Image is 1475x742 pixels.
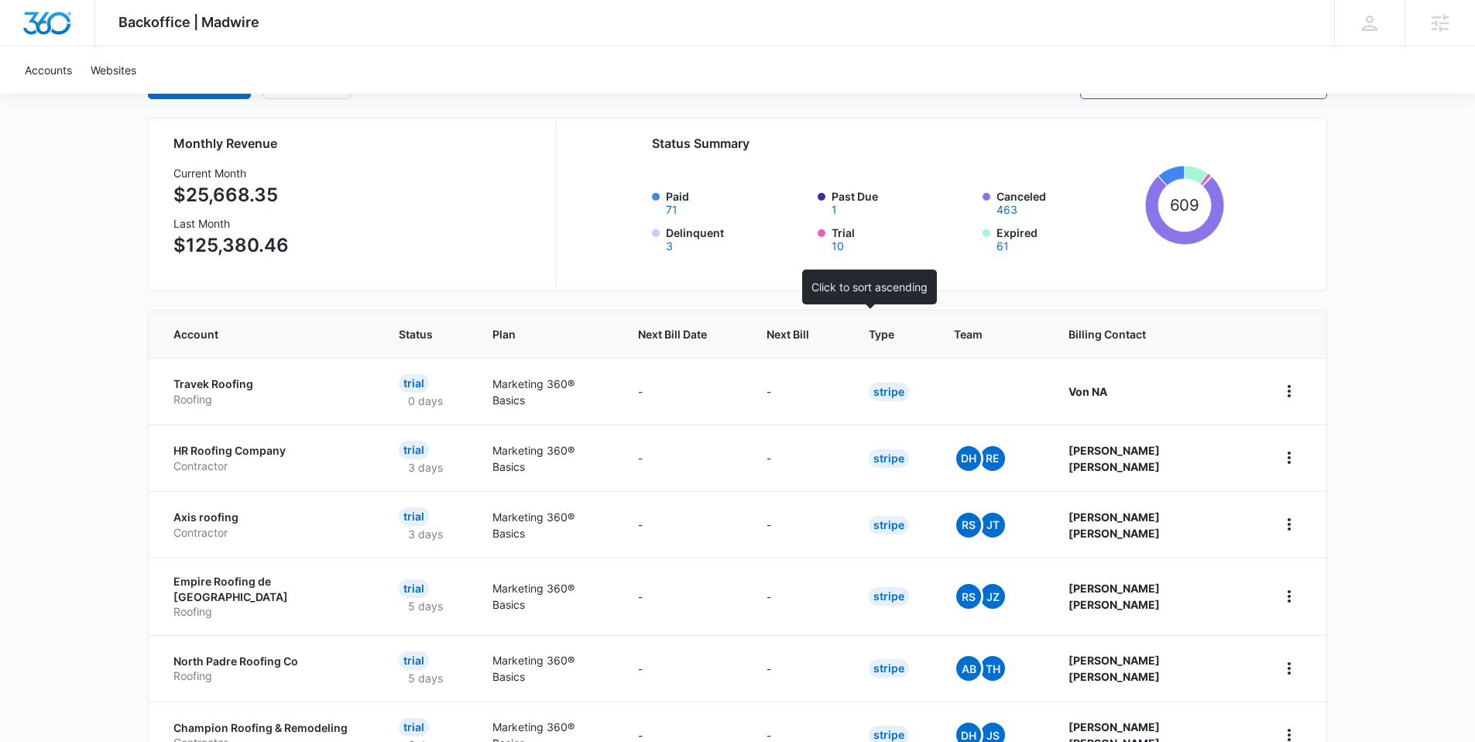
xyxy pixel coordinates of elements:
p: 5 days [399,670,452,686]
div: Trial [399,718,429,737]
button: Past Due [832,204,837,215]
div: Stripe [869,587,909,606]
button: Delinquent [666,241,673,252]
td: - [748,635,850,702]
p: North Padre Roofing Co [173,654,362,669]
span: Backoffice | Madwire [118,14,259,30]
button: home [1277,584,1302,609]
span: Status [399,326,434,342]
div: Stripe [869,383,909,401]
div: Trial [399,507,429,526]
td: - [619,491,748,558]
span: RS [956,584,981,609]
label: Past Due [832,188,974,215]
p: 0 days [399,393,452,409]
td: - [748,491,850,558]
h2: Monthly Revenue [173,134,537,153]
div: Trial [399,441,429,459]
p: Empire Roofing de [GEOGRAPHIC_DATA] [173,574,362,604]
span: Type [869,326,894,342]
span: DH [956,446,981,471]
p: Contractor [173,525,362,541]
strong: Von NA [1069,385,1107,398]
strong: [PERSON_NAME] [PERSON_NAME] [1069,444,1160,473]
td: - [748,358,850,424]
div: Trial [399,651,429,670]
p: Marketing 360® Basics [492,580,601,613]
strong: [PERSON_NAME] [PERSON_NAME] [1069,582,1160,611]
div: Stripe [869,449,909,468]
span: Team [954,326,1009,342]
h3: Last Month [173,215,289,232]
span: TH [980,656,1005,681]
span: AB [956,656,981,681]
td: - [619,424,748,491]
label: Delinquent [666,225,808,252]
button: home [1277,656,1302,681]
a: Travek RoofingRoofing [173,376,362,407]
p: Travek Roofing [173,376,362,392]
span: Account [173,326,339,342]
strong: [PERSON_NAME] [PERSON_NAME] [1069,654,1160,683]
span: Next Bill Date [638,326,707,342]
p: $25,668.35 [173,181,289,209]
label: Canceled [996,188,1139,215]
span: Billing Contact [1069,326,1240,342]
p: Roofing [173,392,362,407]
h3: Current Month [173,165,289,181]
div: Trial [399,579,429,598]
button: Canceled [996,204,1017,215]
span: Next Bill [767,326,809,342]
p: Roofing [173,668,362,684]
button: home [1277,445,1302,470]
p: Axis roofing [173,510,362,525]
a: Websites [81,46,146,94]
strong: [PERSON_NAME] [PERSON_NAME] [1069,510,1160,540]
button: Trial [832,241,844,252]
button: home [1277,379,1302,404]
label: Paid [666,188,808,215]
p: $125,380.46 [173,232,289,259]
div: Click to sort ascending [802,270,937,304]
p: HR Roofing Company [173,443,362,459]
tspan: 609 [1169,195,1199,215]
p: Marketing 360® Basics [492,442,601,475]
td: - [619,635,748,702]
p: Marketing 360® Basics [492,509,601,541]
h2: Status Summary [652,134,1224,153]
p: 3 days [399,526,452,542]
label: Expired [996,225,1139,252]
td: - [748,558,850,635]
td: - [748,424,850,491]
a: Accounts [15,46,81,94]
span: JT [980,513,1005,538]
a: North Padre Roofing CoRoofing [173,654,362,684]
button: Expired [996,241,1009,252]
p: Marketing 360® Basics [492,652,601,685]
td: - [619,358,748,424]
div: Stripe [869,516,909,534]
p: 3 days [399,459,452,476]
p: Marketing 360® Basics [492,376,601,408]
label: Trial [832,225,974,252]
p: 5 days [399,598,452,614]
div: Stripe [869,659,909,678]
button: Paid [666,204,677,215]
span: JZ [980,584,1005,609]
p: Contractor [173,459,362,474]
p: Roofing [173,604,362,620]
button: home [1277,512,1302,537]
a: Axis roofingContractor [173,510,362,540]
p: Champion Roofing & Remodeling [173,720,362,736]
div: Trial [399,374,429,393]
a: HR Roofing CompanyContractor [173,443,362,473]
span: RE [980,446,1005,471]
span: Plan [492,326,601,342]
td: - [619,558,748,635]
span: RS [956,513,981,538]
a: Empire Roofing de [GEOGRAPHIC_DATA]Roofing [173,574,362,620]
